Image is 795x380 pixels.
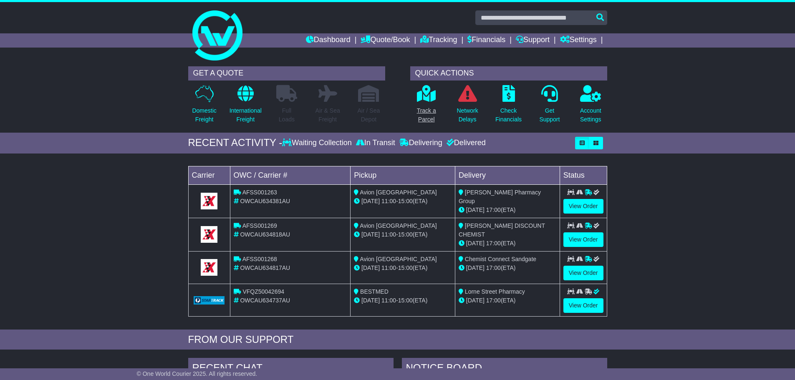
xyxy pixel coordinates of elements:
[188,334,607,346] div: FROM OUR SUPPORT
[563,232,603,247] a: View Order
[230,166,351,184] td: OWC / Carrier #
[137,370,257,377] span: © One World Courier 2025. All rights reserved.
[495,85,522,128] a: CheckFinancials
[457,106,478,124] p: Network Delays
[539,85,560,128] a: GetSupport
[360,222,437,229] span: Avion [GEOGRAPHIC_DATA]
[466,297,485,304] span: [DATE]
[192,106,216,124] p: Domestic Freight
[188,166,230,184] td: Carrier
[361,33,410,48] a: Quote/Book
[240,264,290,271] span: OWCAU634817AU
[354,264,452,272] div: - (ETA)
[361,297,380,304] span: [DATE]
[381,231,396,238] span: 11:00
[242,189,277,196] span: AFSS001263
[516,33,550,48] a: Support
[351,166,455,184] td: Pickup
[539,106,560,124] p: Get Support
[466,206,485,213] span: [DATE]
[410,66,607,81] div: QUICK ACTIONS
[459,264,556,272] div: (ETA)
[486,206,501,213] span: 17:00
[398,297,413,304] span: 15:00
[420,33,457,48] a: Tracking
[398,198,413,204] span: 15:00
[381,198,396,204] span: 11:00
[563,298,603,313] a: View Order
[229,85,262,128] a: InternationalFreight
[201,193,217,209] img: GetCarrierServiceLogo
[276,106,297,124] p: Full Loads
[361,198,380,204] span: [DATE]
[242,256,277,262] span: AFSS001268
[580,85,602,128] a: AccountSettings
[354,296,452,305] div: - (ETA)
[361,264,380,271] span: [DATE]
[580,106,601,124] p: Account Settings
[459,239,556,248] div: (ETA)
[360,189,437,196] span: Avion [GEOGRAPHIC_DATA]
[397,138,444,148] div: Delivering
[201,259,217,276] img: GetCarrierServiceLogo
[459,189,541,204] span: [PERSON_NAME] Pharmacy Group
[354,230,452,239] div: - (ETA)
[240,231,290,238] span: OWCAU634818AU
[360,256,437,262] span: Avion [GEOGRAPHIC_DATA]
[467,33,505,48] a: Financials
[465,288,525,295] span: Lorne Street Pharmacy
[354,138,397,148] div: In Transit
[242,222,277,229] span: AFSS001269
[201,226,217,243] img: GetCarrierServiceLogo
[495,106,522,124] p: Check Financials
[455,166,560,184] td: Delivery
[486,297,501,304] span: 17:00
[486,264,501,271] span: 17:00
[486,240,501,247] span: 17:00
[188,137,283,149] div: RECENT ACTIVITY -
[306,33,351,48] a: Dashboard
[444,138,486,148] div: Delivered
[230,106,262,124] p: International Freight
[465,256,536,262] span: Chemist Connect Sandgate
[192,85,217,128] a: DomesticFreight
[361,231,380,238] span: [DATE]
[459,222,545,238] span: [PERSON_NAME] DISCOUNT CHEMIST
[360,288,389,295] span: BESTMED
[563,199,603,214] a: View Order
[381,297,396,304] span: 11:00
[466,264,485,271] span: [DATE]
[282,138,353,148] div: Waiting Collection
[242,288,284,295] span: VFQZ50042694
[358,106,380,124] p: Air / Sea Depot
[398,264,413,271] span: 15:00
[381,264,396,271] span: 11:00
[354,197,452,206] div: - (ETA)
[398,231,413,238] span: 15:00
[459,206,556,214] div: (ETA)
[416,85,437,128] a: Track aParcel
[560,33,597,48] a: Settings
[563,266,603,280] a: View Order
[456,85,478,128] a: NetworkDelays
[194,296,225,305] img: GetCarrierServiceLogo
[240,297,290,304] span: OWCAU634737AU
[560,166,607,184] td: Status
[459,296,556,305] div: (ETA)
[417,106,436,124] p: Track a Parcel
[466,240,485,247] span: [DATE]
[188,66,385,81] div: GET A QUOTE
[315,106,340,124] p: Air & Sea Freight
[240,198,290,204] span: OWCAU634381AU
